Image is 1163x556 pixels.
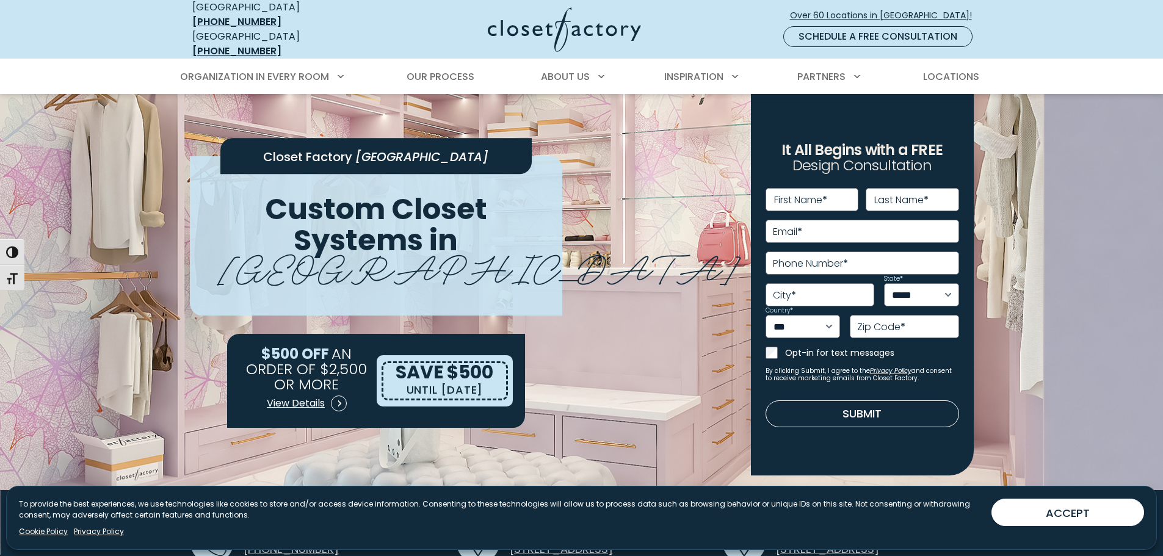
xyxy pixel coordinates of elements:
[541,70,590,84] span: About Us
[265,189,487,261] span: Custom Closet Systems in
[789,5,982,26] a: Over 60 Locations in [GEOGRAPHIC_DATA]!
[766,308,793,314] label: Country
[263,148,352,165] span: Closet Factory
[267,396,325,411] span: View Details
[192,15,281,29] a: [PHONE_NUMBER]
[192,44,281,58] a: [PHONE_NUMBER]
[488,7,641,52] img: Closet Factory Logo
[923,70,979,84] span: Locations
[781,140,943,160] span: It All Begins with a FREE
[857,322,905,332] label: Zip Code
[783,26,973,47] a: Schedule a Free Consultation
[664,70,723,84] span: Inspiration
[792,156,932,176] span: Design Consultation
[19,499,982,521] p: To provide the best experiences, we use technologies like cookies to store and/or access device i...
[172,60,992,94] nav: Primary Menu
[266,391,347,416] a: View Details
[180,70,329,84] span: Organization in Every Room
[884,276,903,282] label: State
[19,526,68,537] a: Cookie Policy
[790,9,982,22] span: Over 60 Locations in [GEOGRAPHIC_DATA]!
[407,70,474,84] span: Our Process
[246,344,367,394] span: AN ORDER OF $2,500 OR MORE
[766,367,959,382] small: By clicking Submit, I agree to the and consent to receive marketing emails from Closet Factory.
[407,381,484,399] p: UNTIL [DATE]
[797,70,846,84] span: Partners
[261,344,329,364] span: $500 OFF
[773,291,796,300] label: City
[870,366,911,375] a: Privacy Policy
[192,29,369,59] div: [GEOGRAPHIC_DATA]
[773,259,848,269] label: Phone Number
[991,499,1144,526] button: ACCEPT
[218,237,740,293] span: [GEOGRAPHIC_DATA]
[355,148,488,165] span: [GEOGRAPHIC_DATA]
[766,400,959,427] button: Submit
[874,195,929,205] label: Last Name
[774,195,827,205] label: First Name
[785,347,959,359] label: Opt-in for text messages
[396,359,493,385] span: SAVE $500
[773,227,802,237] label: Email
[74,526,124,537] a: Privacy Policy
